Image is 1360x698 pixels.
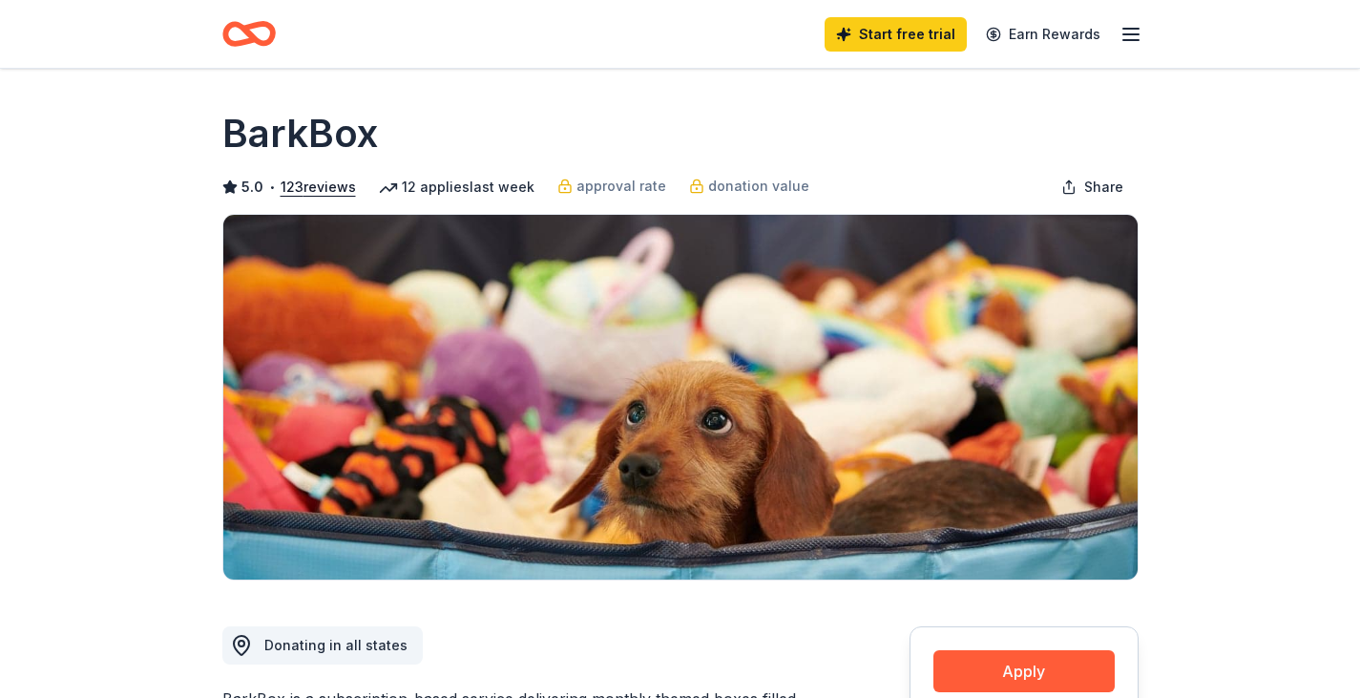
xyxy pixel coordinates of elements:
[708,175,809,198] span: donation value
[825,17,967,52] a: Start free trial
[1046,168,1139,206] button: Share
[379,176,534,199] div: 12 applies last week
[576,175,666,198] span: approval rate
[974,17,1112,52] a: Earn Rewards
[268,180,275,195] span: •
[281,176,356,199] button: 123reviews
[241,176,263,199] span: 5.0
[222,11,276,56] a: Home
[222,107,378,160] h1: BarkBox
[557,175,666,198] a: approval rate
[223,215,1138,580] img: Image for BarkBox
[933,650,1115,692] button: Apply
[1084,176,1123,199] span: Share
[689,175,809,198] a: donation value
[264,637,408,653] span: Donating in all states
